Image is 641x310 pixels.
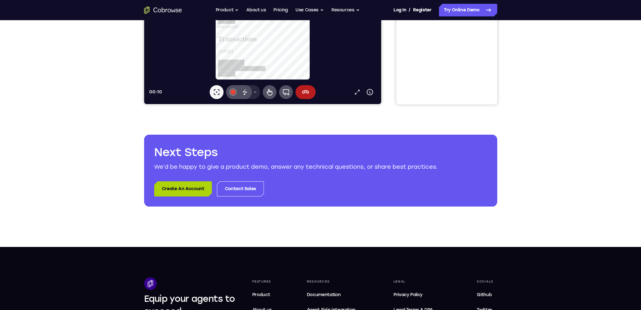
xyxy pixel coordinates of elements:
a: Github [474,289,497,301]
div: Spent this month [3,122,98,140]
a: Cobrowse [3,7,98,18]
button: Device info [219,193,232,206]
a: Product [250,289,280,301]
div: Features [250,277,280,286]
span: Product [252,292,270,297]
a: Documentation [304,289,366,301]
button: Resources [331,4,360,16]
a: About us [246,4,266,16]
h2: Next Steps [154,145,487,160]
a: Popout [207,193,219,206]
span: 00:10 [5,196,18,202]
span: Documentation [307,292,341,297]
button: End session [151,192,172,206]
div: [DATE] [3,161,98,167]
p: Balance [3,36,98,42]
span: Privacy Policy [393,292,422,297]
button: Disappearing ink [94,192,108,206]
p: We’d be happy to give a product demo, answer any technical questions, or share best practices. [154,162,487,171]
span: / [409,6,411,14]
div: Legal [391,277,450,286]
button: Product [216,4,239,16]
a: Contact Sales [217,181,264,196]
div: Socials [474,277,497,286]
a: Try Online Demo [439,4,497,16]
button: Full device [135,192,149,206]
button: Laser pointer [66,192,79,206]
a: Register [413,4,431,16]
a: Go to the home page [144,6,182,14]
span: Github [477,292,492,297]
a: Create An Account [154,181,212,196]
button: Drawing tools menu [106,192,116,206]
div: Resources [304,277,366,286]
button: Remote control [119,192,132,206]
a: Log In [393,4,406,16]
h2: Transactions [3,146,98,155]
a: Privacy Policy [391,289,450,301]
button: Use Cases [295,4,324,16]
button: Annotations color [82,192,96,206]
a: Pricing [273,4,288,16]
